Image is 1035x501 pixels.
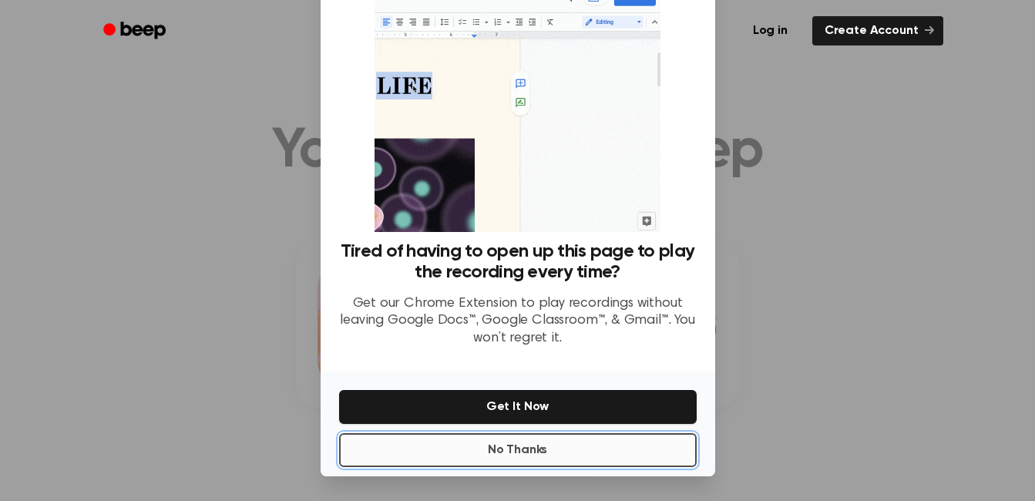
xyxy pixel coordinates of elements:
button: No Thanks [339,433,697,467]
a: Beep [92,16,180,46]
a: Log in [738,13,803,49]
p: Get our Chrome Extension to play recordings without leaving Google Docs™, Google Classroom™, & Gm... [339,295,697,348]
h3: Tired of having to open up this page to play the recording every time? [339,241,697,283]
button: Get It Now [339,390,697,424]
a: Create Account [812,16,943,45]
